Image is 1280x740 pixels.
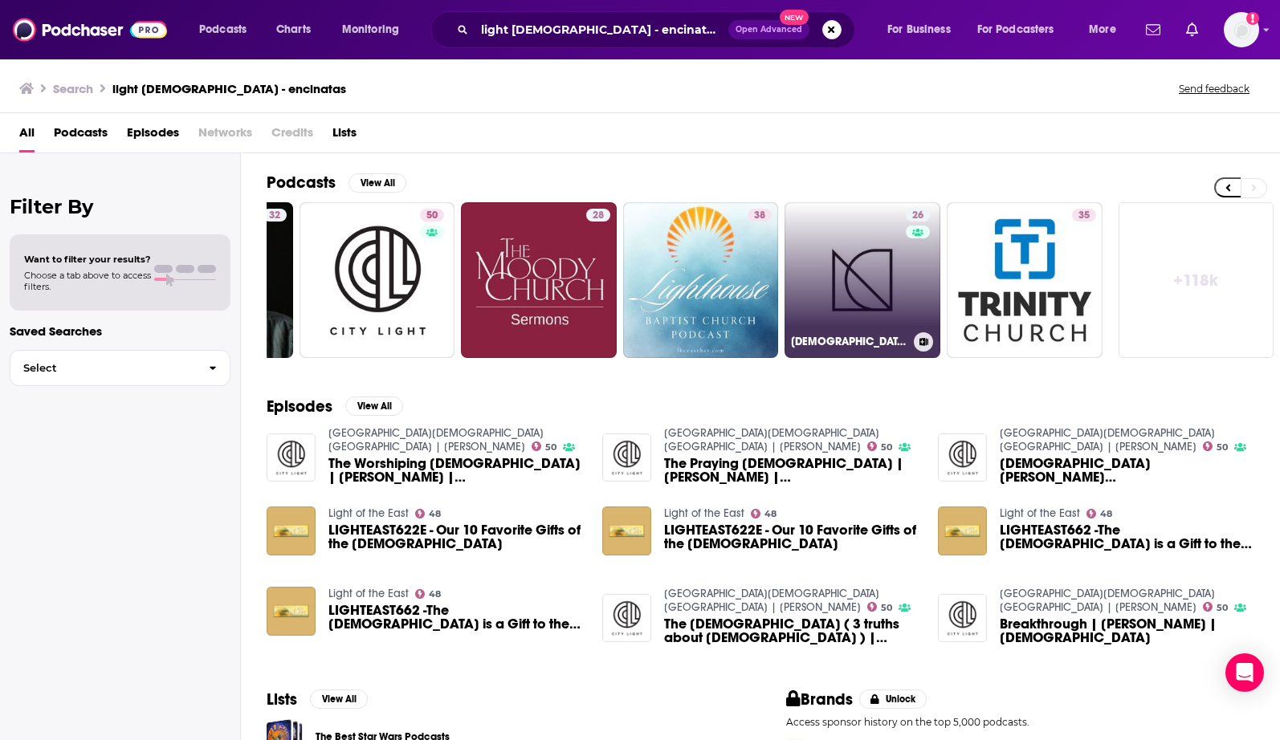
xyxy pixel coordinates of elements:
span: LIGHTEAST622E - Our 10 Favorite Gifts of the [DEMOGRAPHIC_DATA] [328,523,583,551]
button: View All [349,173,406,193]
h3: [DEMOGRAPHIC_DATA] [791,335,907,348]
button: Show profile menu [1224,12,1259,47]
a: City Light Church Las Vegas | Jabin Chavez [664,587,879,614]
span: 38 [754,208,765,224]
div: Open Intercom Messenger [1225,653,1264,692]
button: Unlock [859,689,927,709]
span: Charts [276,18,311,41]
button: View All [310,689,368,709]
span: Breakthrough | [PERSON_NAME] | [DEMOGRAPHIC_DATA] [1000,617,1254,644]
input: Search podcasts, credits, & more... [475,17,728,43]
a: 26 [906,209,930,222]
button: Select [10,350,230,386]
img: LIGHTEAST662 -The Latin rite Church is a Gift to the Eastern Churches [938,506,987,555]
span: Podcasts [199,18,247,41]
h3: light [DEMOGRAPHIC_DATA] - encinatas [112,81,346,96]
h2: Lists [267,689,297,710]
button: open menu [1078,17,1136,43]
img: The Worshiping Church | Jabin Chavez | City Light Church [267,433,316,482]
span: New [780,10,809,25]
a: City Light Church Las Vegas | Jabin Chavez [664,426,879,453]
a: EpisodesView All [267,396,403,417]
span: 50 [1217,444,1228,451]
a: Light of the East [664,506,744,520]
a: 48 [415,509,442,518]
span: 48 [1100,510,1112,518]
h2: Episodes [267,396,332,417]
img: User Profile [1224,12,1259,47]
span: Logged in as shcarlos [1224,12,1259,47]
a: 28 [586,209,610,222]
img: The Gathered Church ( 3 truths about God ) | Jabin Chavez | City Light Church [602,594,651,643]
h3: Search [53,81,93,96]
img: The Praying Church | Jabin Chavez | City Light Church [602,433,651,482]
a: LIGHTEAST622E - Our 10 Favorite Gifts of the Eastern Churches [602,506,651,555]
a: +118k [1119,202,1274,358]
button: open menu [876,17,971,43]
span: More [1089,18,1116,41]
a: 32 [263,209,287,222]
a: Show notifications dropdown [1139,16,1167,43]
a: City Light Church Las Vegas | Jabin Chavez [1000,426,1215,453]
a: LIGHTEAST622E - Our 10 Favorite Gifts of the Eastern Churches [328,523,583,551]
span: The Worshiping [DEMOGRAPHIC_DATA] | [PERSON_NAME] | [DEMOGRAPHIC_DATA] [328,457,583,484]
a: The Gathered Church ( 3 truths about God ) | Jabin Chavez | City Light Church [664,617,919,644]
p: Access sponsor history on the top 5,000 podcasts. [786,716,1254,728]
button: Open AdvancedNew [728,20,809,39]
a: 35 [1072,209,1096,222]
h2: Brands [786,689,853,710]
span: 28 [593,208,604,224]
span: Credits [271,120,313,152]
a: Podcasts [54,120,108,152]
span: For Podcasters [977,18,1054,41]
a: Show notifications dropdown [1180,16,1205,43]
p: Saved Searches [10,323,230,339]
button: Send feedback [1174,82,1254,96]
a: Light of the East [328,506,409,520]
a: City Light Church Las Vegas | Jabin Chavez [1000,587,1215,614]
span: 50 [545,444,556,451]
h2: Podcasts [267,173,336,193]
span: LIGHTEAST662 -The [DEMOGRAPHIC_DATA] is a Gift to the [DEMOGRAPHIC_DATA] [328,604,583,631]
a: Light of the East [1000,506,1080,520]
a: LIGHTEAST622E - Our 10 Favorite Gifts of the Eastern Churches [664,523,919,551]
img: Breakthrough | Jabin Chavez | City Light Church [938,594,987,643]
span: The Praying [DEMOGRAPHIC_DATA] | [PERSON_NAME] | [DEMOGRAPHIC_DATA] [664,457,919,484]
img: LIGHTEAST622E - Our 10 Favorite Gifts of the Eastern Churches [267,506,316,555]
a: All [19,120,35,152]
span: 50 [881,444,892,451]
button: open menu [331,17,420,43]
a: 38 [748,209,772,222]
a: Charts [266,17,320,43]
a: Lists [332,120,357,152]
span: 50 [426,208,438,224]
a: Podchaser - Follow, Share and Rate Podcasts [13,14,167,45]
a: 50 [1203,441,1229,451]
span: For Business [887,18,951,41]
a: 26[DEMOGRAPHIC_DATA] [785,202,940,358]
a: Episodes [127,120,179,152]
a: LIGHTEAST662 -The Latin rite Church is a Gift to the Eastern Churches [1000,523,1254,551]
a: 38 [623,202,779,358]
span: Want to filter your results? [24,254,151,265]
div: Search podcasts, credits, & more... [446,11,870,48]
a: 48 [415,589,442,599]
a: 50 [1203,602,1229,612]
a: City Light Church Las Vegas | Jabin Chavez [328,426,544,453]
a: The Praying Church | Jabin Chavez | City Light Church [664,457,919,484]
span: 35 [1078,208,1090,224]
a: The Growing Church Jabin Chavez City Light Church [938,433,987,482]
a: The Growing Church Jabin Chavez City Light Church [1000,457,1254,484]
span: LIGHTEAST662 -The [DEMOGRAPHIC_DATA] is a Gift to the [DEMOGRAPHIC_DATA] [1000,523,1254,551]
img: LIGHTEAST662 -The Latin rite Church is a Gift to the Eastern Churches [267,587,316,636]
span: 32 [269,208,280,224]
